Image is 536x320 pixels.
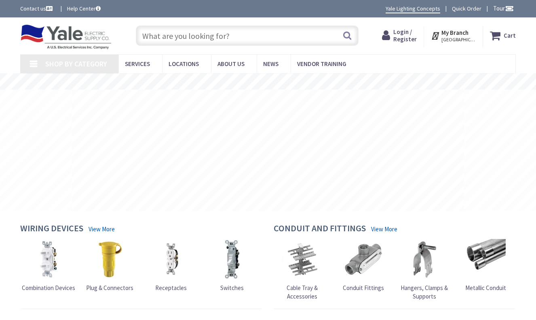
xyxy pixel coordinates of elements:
span: News [263,60,279,68]
span: Shop By Category [45,59,107,68]
a: View More [89,225,115,233]
span: Receptacles [155,284,187,292]
img: Combination Devices [28,239,69,279]
strong: My Branch [441,29,468,36]
a: Quick Order [452,4,481,13]
span: [GEOGRAPHIC_DATA], [GEOGRAPHIC_DATA] [441,36,476,43]
span: Switches [220,284,244,292]
div: My Branch [GEOGRAPHIC_DATA], [GEOGRAPHIC_DATA] [431,28,476,43]
span: Tour [493,4,514,12]
img: Hangers, Clamps & Supports [404,239,445,279]
a: Plug & Connectors Plug & Connectors [86,239,133,292]
img: Cable Tray & Accessories [282,239,322,279]
a: Switches Switches [212,239,252,292]
a: Hangers, Clamps & Supports Hangers, Clamps & Supports [396,239,453,301]
img: Metallic Conduit [465,239,506,279]
span: Cable Tray & Accessories [287,284,318,300]
h4: Wiring Devices [20,223,83,235]
h4: Conduit and Fittings [274,223,366,235]
a: Metallic Conduit Metallic Conduit [465,239,506,292]
span: Vendor Training [297,60,346,68]
a: Contact us [20,4,54,13]
a: Combination Devices Combination Devices [22,239,75,292]
span: About Us [217,60,245,68]
img: Plug & Connectors [90,239,130,279]
span: Conduit Fittings [343,284,384,292]
span: Locations [169,60,199,68]
strong: Cart [504,28,516,43]
span: Login / Register [393,28,417,43]
a: Cable Tray & Accessories Cable Tray & Accessories [273,239,331,301]
img: Switches [212,239,252,279]
a: Receptacles Receptacles [151,239,191,292]
a: Help Center [67,4,101,13]
img: Yale Electric Supply Co. [20,24,112,49]
span: Combination Devices [22,284,75,292]
a: Conduit Fittings Conduit Fittings [343,239,384,292]
span: Plug & Connectors [86,284,133,292]
span: Metallic Conduit [465,284,506,292]
span: Services [125,60,150,68]
input: What are you looking for? [136,26,358,46]
img: Conduit Fittings [343,239,384,279]
a: Cart [490,28,516,43]
span: Hangers, Clamps & Supports [401,284,448,300]
img: Receptacles [151,239,191,279]
a: Yale Lighting Concepts [386,4,440,13]
a: View More [371,225,397,233]
a: Login / Register [382,28,417,43]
